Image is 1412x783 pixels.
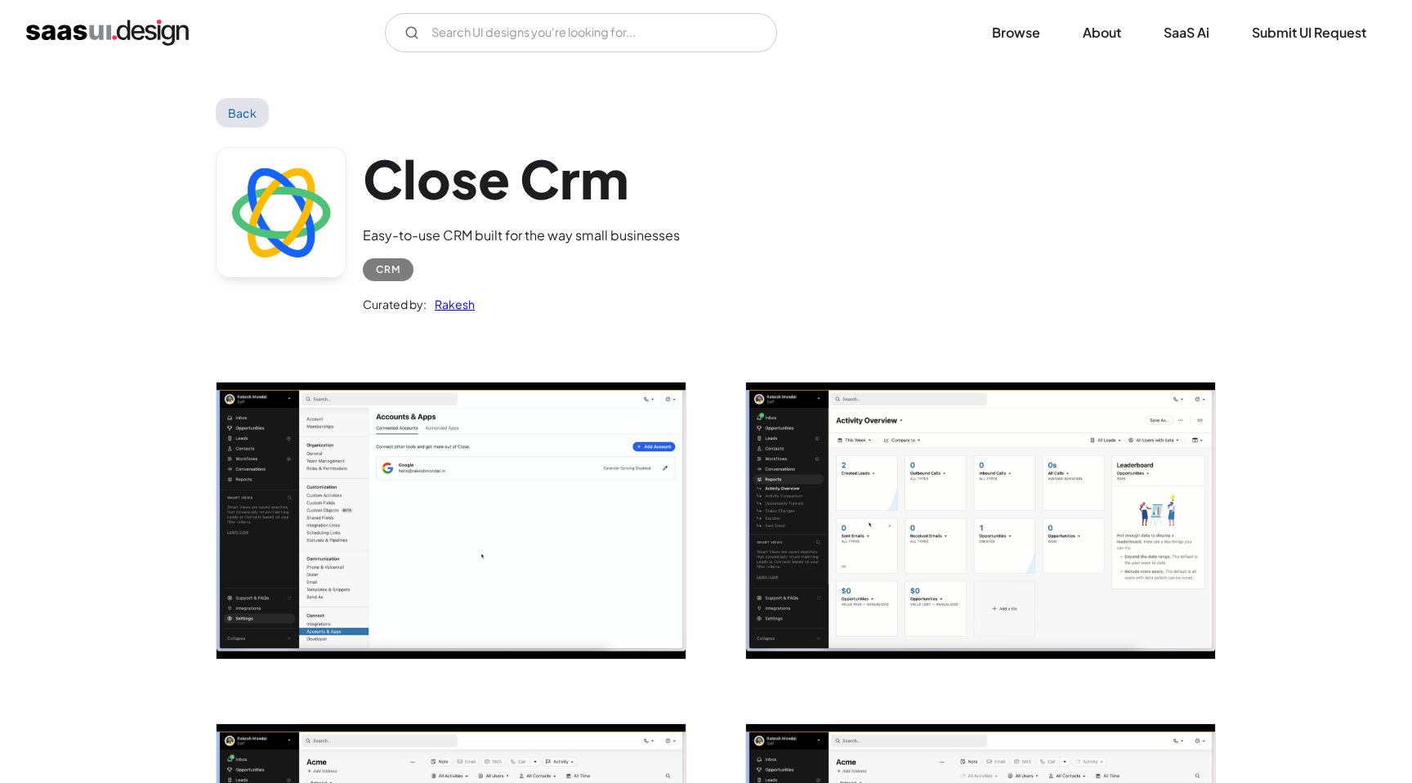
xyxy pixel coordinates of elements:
a: Browse [972,15,1060,51]
a: Rakesh [427,294,475,314]
h1: Close Crm [363,147,680,210]
div: Curated by: [363,294,427,314]
a: Submit UI Request [1232,15,1386,51]
a: home [26,20,189,46]
div: Easy-to-use CRM built for the way small businesses [363,226,680,245]
input: Search UI designs you're looking for... [385,13,777,52]
a: SaaS Ai [1144,15,1229,51]
div: CRM [376,260,400,280]
img: 667d3e72458bb01af5b69844_close%20crm%20acounts%20apps.png [217,383,686,659]
a: Back [216,98,269,128]
img: 667d3e727404bb2e04c0ed5e_close%20crm%20activity%20overview.png [746,383,1215,659]
form: Email Form [385,13,777,52]
a: open lightbox [746,383,1215,659]
a: About [1063,15,1141,51]
a: open lightbox [217,383,686,659]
